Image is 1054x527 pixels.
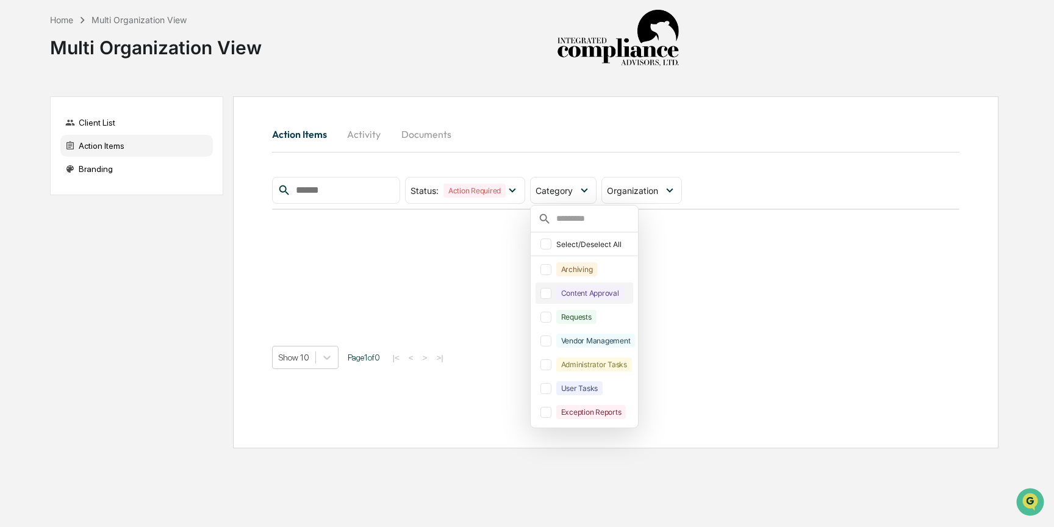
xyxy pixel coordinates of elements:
[432,353,446,363] button: >|
[207,97,222,112] button: Start new chat
[556,310,597,324] div: Requests
[556,381,603,395] div: User Tasks
[60,158,213,180] div: Branding
[7,149,84,171] a: 🖐️Preclearance
[7,172,82,194] a: 🔎Data Lookup
[12,26,222,45] p: How can we help?
[536,185,573,196] span: Category
[272,120,337,149] button: Action Items
[389,353,403,363] button: |<
[410,185,439,196] span: Status :
[556,286,624,300] div: Content Approval
[84,149,156,171] a: 🗄️Attestations
[556,262,598,276] div: Archiving
[101,154,151,166] span: Attestations
[50,27,262,59] div: Multi Organization View
[392,120,461,149] button: Documents
[557,10,679,67] img: Integrated Compliance Advisors
[41,106,154,115] div: We're available if you need us!
[443,184,506,198] div: Action Required
[405,353,417,363] button: <
[50,15,73,25] div: Home
[24,154,79,166] span: Preclearance
[24,177,77,189] span: Data Lookup
[1015,487,1048,520] iframe: Open customer support
[12,155,22,165] div: 🖐️
[88,155,98,165] div: 🗄️
[337,120,392,149] button: Activity
[607,185,658,196] span: Organization
[121,207,148,216] span: Pylon
[41,93,200,106] div: Start new chat
[12,93,34,115] img: 1746055101610-c473b297-6a78-478c-a979-82029cc54cd1
[272,120,960,149] div: activity tabs
[556,405,626,419] div: Exception Reports
[556,240,631,249] div: Select/Deselect All
[91,15,187,25] div: Multi Organization View
[556,357,632,371] div: Administrator Tasks
[86,206,148,216] a: Powered byPylon
[60,112,213,134] div: Client List
[419,353,431,363] button: >
[60,135,213,157] div: Action Items
[348,353,380,362] span: Page 1 of 0
[12,178,22,188] div: 🔎
[556,334,636,348] div: Vendor Management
